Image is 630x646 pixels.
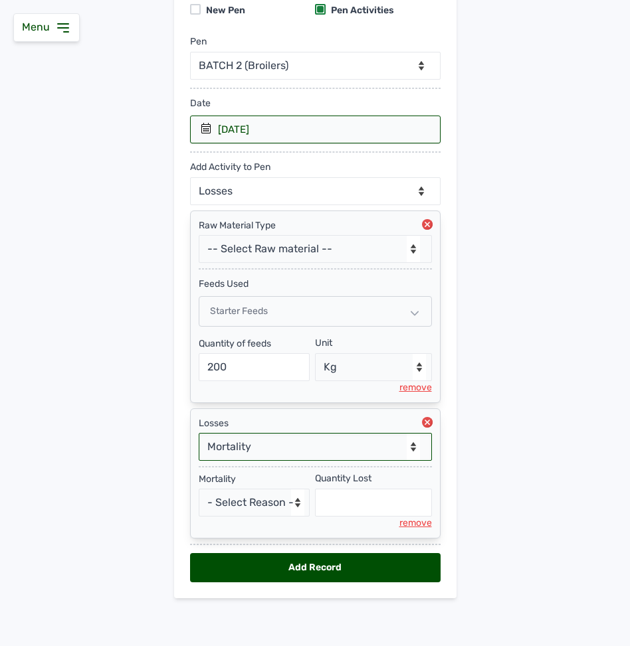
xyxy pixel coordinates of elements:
div: Mortality [199,473,310,486]
span: Menu [22,21,55,33]
div: Unit [315,337,332,350]
div: Pen [190,35,207,48]
div: Date [190,89,441,116]
div: [DATE] [218,123,249,136]
div: Pen Activities [326,4,394,17]
div: Losses [199,417,432,430]
div: remove [399,517,432,530]
div: Add Activity to Pen [190,153,270,174]
div: remove [399,381,432,394]
div: Quantity Lost [315,472,371,485]
span: Starter Feeds [210,305,268,317]
div: New Pen [201,4,245,17]
div: feeds Used [199,270,432,291]
div: Raw Material Type [199,219,432,232]
a: Menu [22,21,71,33]
div: Quantity of feeds [199,337,310,351]
div: Add Record [190,553,441,582]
